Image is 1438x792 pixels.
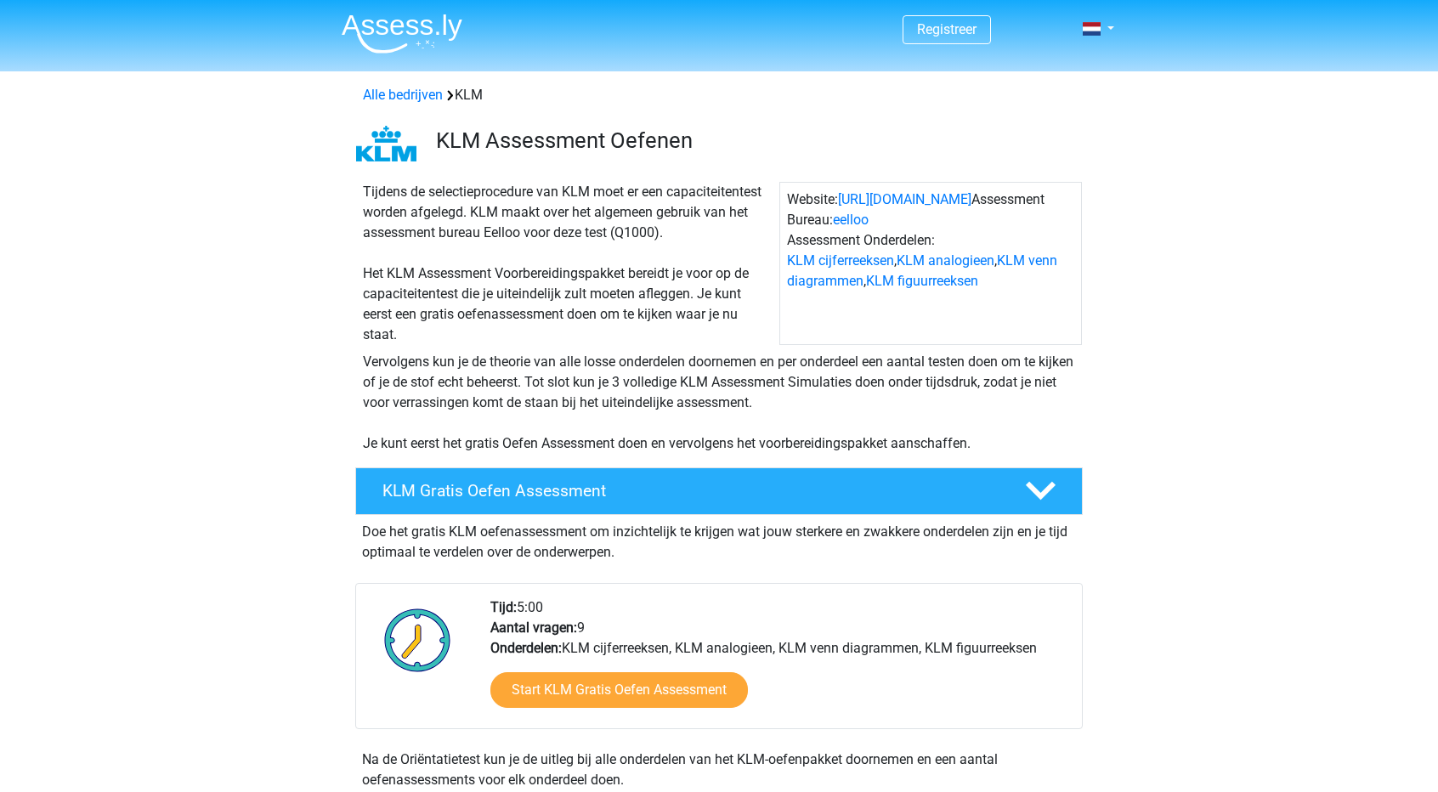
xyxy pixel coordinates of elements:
div: Website: Assessment Bureau: Assessment Onderdelen: , , , [779,182,1082,345]
a: KLM venn diagrammen [787,252,1057,289]
h4: KLM Gratis Oefen Assessment [382,481,998,501]
img: Klok [375,597,461,682]
a: KLM cijferreeksen [787,252,894,269]
a: KLM Gratis Oefen Assessment [348,467,1090,515]
a: [URL][DOMAIN_NAME] [838,191,971,207]
a: Alle bedrijven [363,87,443,103]
a: Registreer [917,21,977,37]
img: Assessly [342,14,462,54]
a: Start KLM Gratis Oefen Assessment [490,672,748,708]
a: KLM analogieen [897,252,994,269]
div: Vervolgens kun je de theorie van alle losse onderdelen doornemen en per onderdeel een aantal test... [356,352,1082,454]
b: Aantal vragen: [490,619,577,636]
div: Tijdens de selectieprocedure van KLM moet er een capaciteitentest worden afgelegd. KLM maakt over... [356,182,779,345]
div: Na de Oriëntatietest kun je de uitleg bij alle onderdelen van het KLM-oefenpakket doornemen en ee... [355,750,1083,790]
b: Onderdelen: [490,640,562,656]
a: KLM figuurreeksen [866,273,978,289]
h3: KLM Assessment Oefenen [436,127,1069,154]
div: Doe het gratis KLM oefenassessment om inzichtelijk te krijgen wat jouw sterkere en zwakkere onder... [355,515,1083,563]
b: Tijd: [490,599,517,615]
div: KLM [356,85,1082,105]
a: eelloo [833,212,869,228]
div: 5:00 9 KLM cijferreeksen, KLM analogieen, KLM venn diagrammen, KLM figuurreeksen [478,597,1081,728]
